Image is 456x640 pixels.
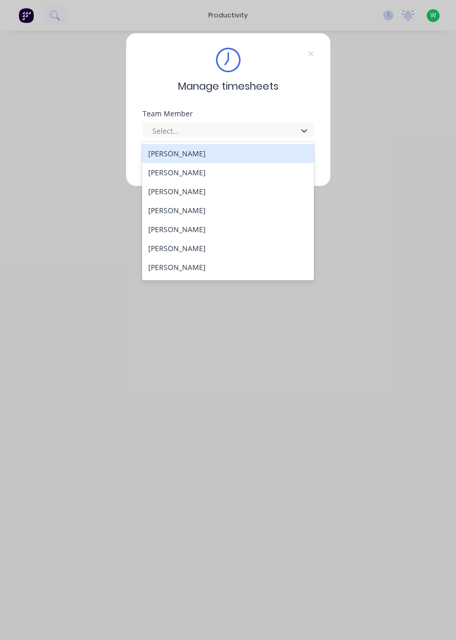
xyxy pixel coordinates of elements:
[142,144,314,163] div: [PERSON_NAME]
[142,201,314,220] div: [PERSON_NAME]
[142,163,314,182] div: [PERSON_NAME]
[142,220,314,239] div: [PERSON_NAME]
[178,78,279,94] span: Manage timesheets
[143,110,314,117] div: Team Member
[142,239,314,258] div: [PERSON_NAME]
[142,277,314,296] div: [PERSON_NAME]
[142,182,314,201] div: [PERSON_NAME]
[142,258,314,277] div: [PERSON_NAME]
